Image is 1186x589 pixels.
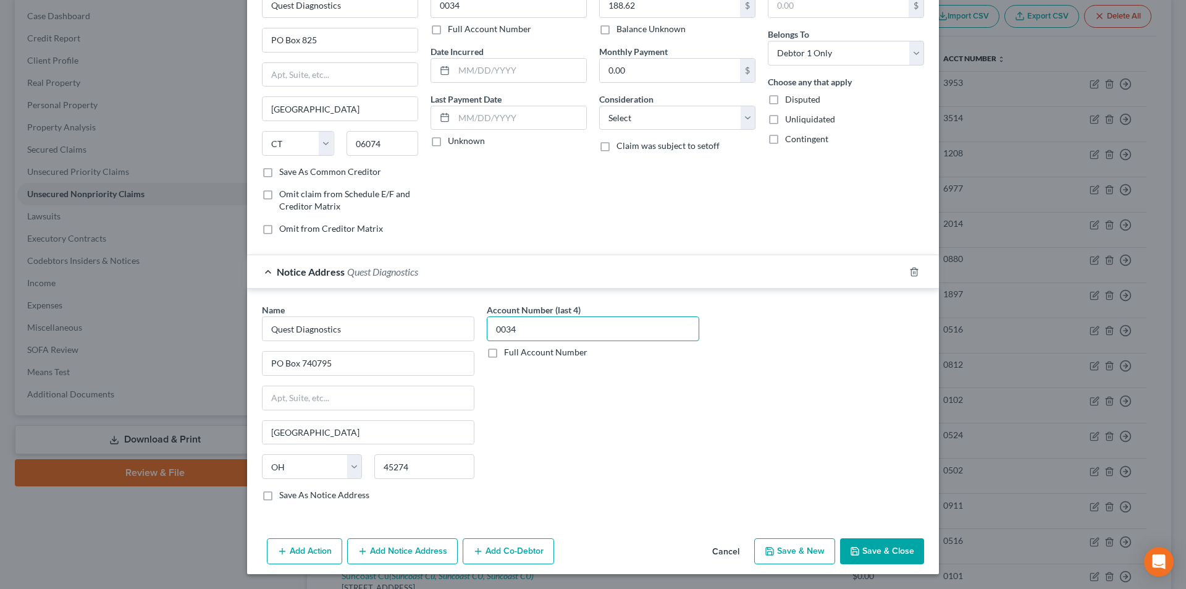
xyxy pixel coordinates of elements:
span: Contingent [785,133,828,144]
label: Unknown [448,135,485,147]
button: Add Action [267,538,342,564]
span: Unliquidated [785,114,835,124]
label: Full Account Number [448,23,531,35]
label: Save As Common Creditor [279,166,381,178]
input: 0.00 [600,59,740,82]
input: Enter zip... [347,131,419,156]
input: XXXX [487,316,699,341]
label: Balance Unknown [616,23,686,35]
label: Monthly Payment [599,45,668,58]
div: $ [740,59,755,82]
button: Cancel [702,540,749,564]
label: Save As Notice Address [279,489,369,501]
input: Apt, Suite, etc... [263,63,418,87]
input: Apt, Suite, etc... [263,386,474,410]
input: Enter zip.. [374,454,474,479]
button: Save & New [754,538,835,564]
input: Enter city... [263,97,418,121]
span: Claim was subject to setoff [616,140,720,151]
span: Quest Diagnostics [347,266,418,278]
span: Disputed [785,94,820,104]
div: Open Intercom Messenger [1144,547,1174,577]
label: Choose any that apply [768,75,852,88]
label: Date Incurred [431,45,484,58]
span: Notice Address [277,266,345,278]
button: Add Co-Debtor [463,538,554,564]
label: Full Account Number [504,346,587,358]
input: Enter address... [263,352,474,375]
input: MM/DD/YYYY [454,106,586,130]
label: Account Number (last 4) [487,303,581,316]
button: Add Notice Address [347,538,458,564]
label: Consideration [599,93,654,106]
input: MM/DD/YYYY [454,59,586,82]
input: Search by name... [262,316,474,341]
label: Last Payment Date [431,93,502,106]
span: Omit claim from Schedule E/F and Creditor Matrix [279,189,410,211]
span: Name [262,305,285,315]
span: Omit from Creditor Matrix [279,223,383,234]
input: Enter address... [263,28,418,52]
span: Belongs To [768,29,809,40]
input: Enter city... [263,421,474,444]
button: Save & Close [840,538,924,564]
